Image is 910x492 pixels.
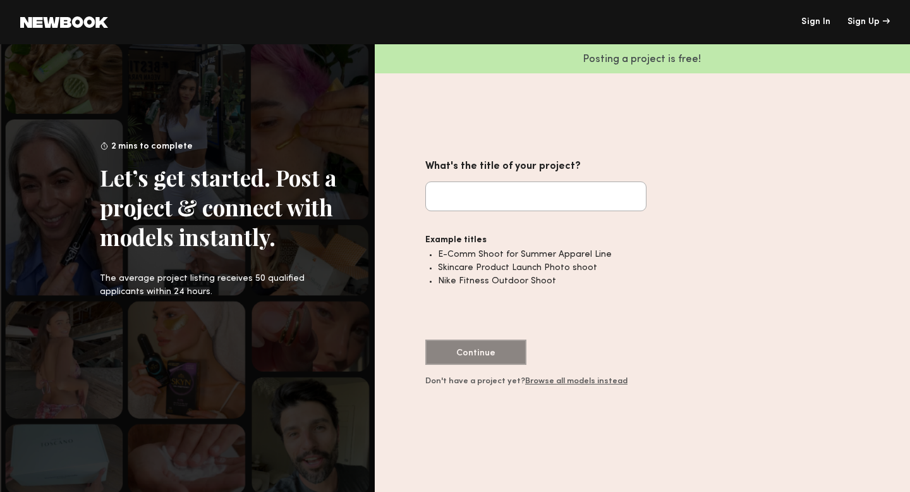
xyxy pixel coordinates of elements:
[438,274,646,288] li: Nike Fitness Outdoor Shoot
[525,378,628,385] a: Browse all models instead
[100,163,337,252] div: Let’s get started. Post a project & connect with models instantly.
[425,378,646,386] div: Don't have a project yet?
[425,233,646,248] div: Example titles
[425,181,646,211] input: What's the title of your project?
[100,272,337,298] div: The average project listing receives 50 qualified applicants within 24 hours.
[438,248,646,261] li: E-Comm Shoot for Summer Apparel Line
[100,139,337,159] div: 2 mins to complete
[801,18,830,27] a: Sign In
[847,18,890,27] a: Sign Up
[375,54,910,65] p: Posting a project is free!
[438,261,646,274] li: Skincare Product Launch Photo shoot
[425,158,646,175] div: What's the title of your project?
